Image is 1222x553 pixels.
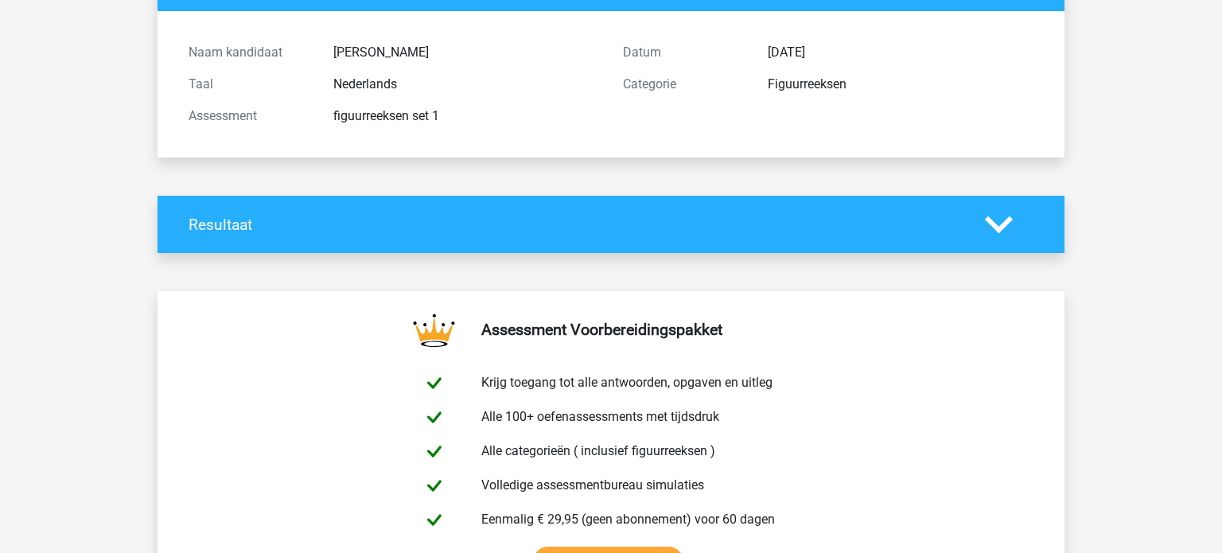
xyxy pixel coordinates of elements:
div: Categorie [611,75,756,94]
div: Nederlands [321,75,611,94]
div: [DATE] [756,43,1045,62]
div: Assessment [177,107,321,126]
div: figuurreeksen set 1 [321,107,611,126]
div: [PERSON_NAME] [321,43,611,62]
h4: Resultaat [189,216,961,234]
div: Datum [611,43,756,62]
div: Figuurreeksen [756,75,1045,94]
div: Taal [177,75,321,94]
div: Naam kandidaat [177,43,321,62]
